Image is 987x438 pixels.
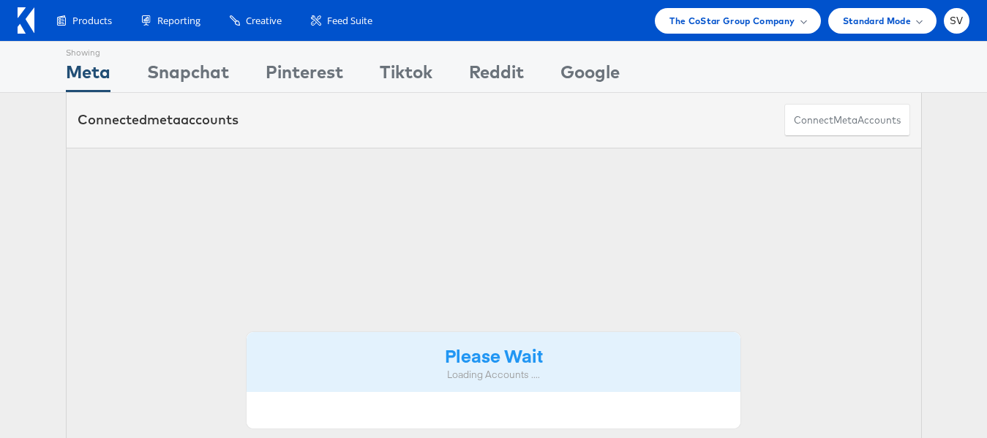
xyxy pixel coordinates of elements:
[445,343,543,367] strong: Please Wait
[147,111,181,128] span: meta
[843,13,911,29] span: Standard Mode
[66,42,110,59] div: Showing
[469,59,524,92] div: Reddit
[246,14,282,28] span: Creative
[669,13,795,29] span: The CoStar Group Company
[784,104,910,137] button: ConnectmetaAccounts
[147,59,229,92] div: Snapchat
[266,59,343,92] div: Pinterest
[72,14,112,28] span: Products
[66,59,110,92] div: Meta
[380,59,432,92] div: Tiktok
[258,368,730,382] div: Loading Accounts ....
[560,59,620,92] div: Google
[833,113,857,127] span: meta
[157,14,200,28] span: Reporting
[950,16,964,26] span: SV
[327,14,372,28] span: Feed Suite
[78,110,239,129] div: Connected accounts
